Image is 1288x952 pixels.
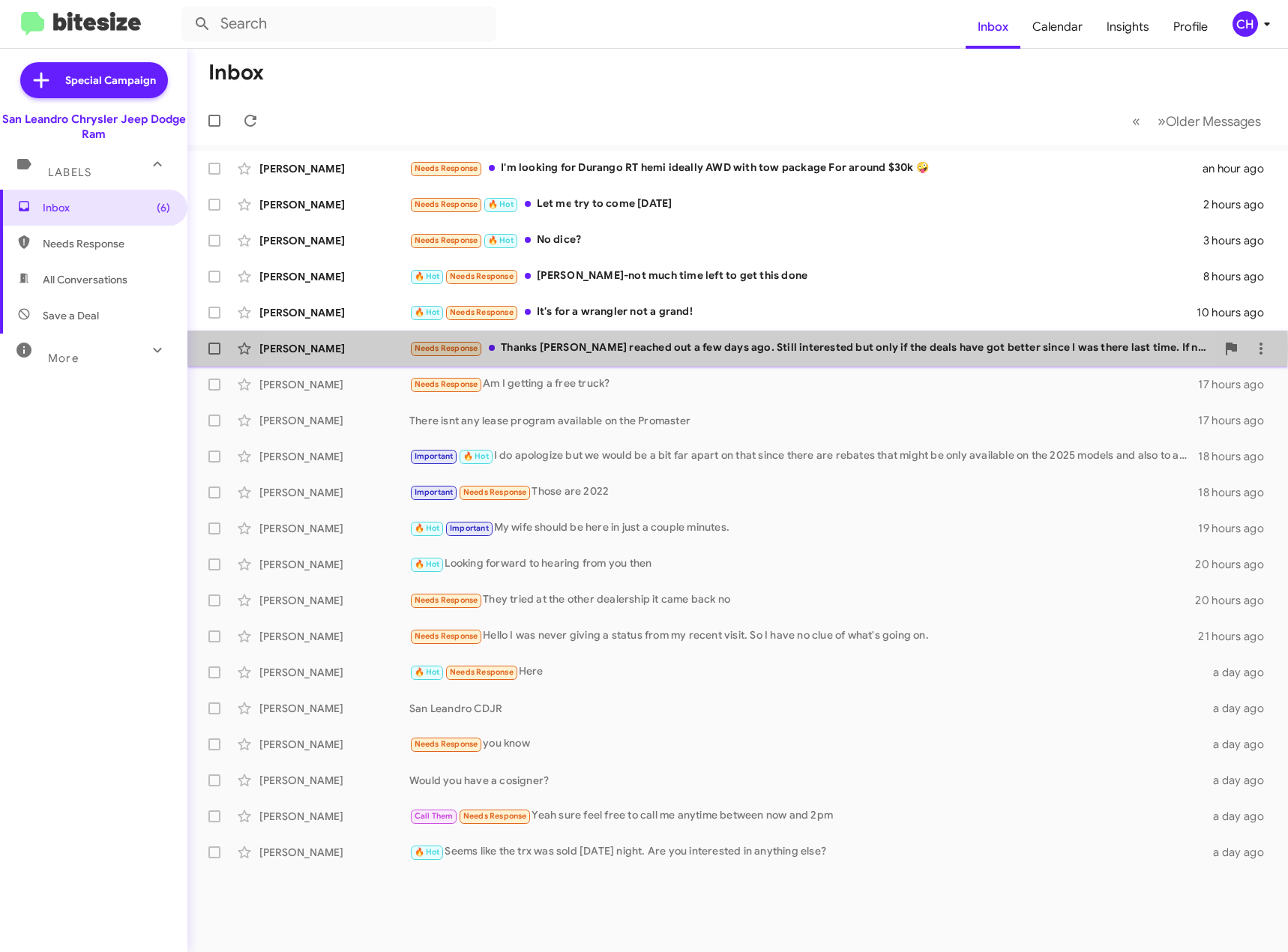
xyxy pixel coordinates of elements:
[409,591,1195,609] div: They tried at the other dealership it came back no
[1203,161,1276,176] div: an hour ago
[259,341,409,356] div: [PERSON_NAME]
[259,233,409,248] div: [PERSON_NAME]
[415,847,440,857] span: 🔥 Hot
[1198,629,1276,644] div: 21 hours ago
[1197,305,1276,320] div: 10 hours ago
[259,377,409,392] div: [PERSON_NAME]
[1198,449,1276,464] div: 18 hours ago
[1158,112,1166,130] span: »
[43,308,99,323] span: Save a Deal
[409,304,1197,321] div: It's for a wrangler not a grand!
[1198,521,1276,536] div: 19 hours ago
[1095,5,1161,49] a: Insights
[415,595,478,605] span: Needs Response
[259,701,409,716] div: [PERSON_NAME]
[409,773,1206,788] div: Would you have a cosigner?
[1166,113,1261,130] span: Older Messages
[415,343,478,353] span: Needs Response
[48,166,91,179] span: Labels
[409,735,1206,753] div: you know
[415,739,478,749] span: Needs Response
[48,352,79,365] span: More
[415,523,440,533] span: 🔥 Hot
[450,523,489,533] span: Important
[259,413,409,428] div: [PERSON_NAME]
[1203,233,1276,248] div: 3 hours ago
[43,200,170,215] span: Inbox
[1206,665,1276,680] div: a day ago
[409,448,1198,465] div: I do apologize but we would be a bit far apart on that since there are rebates that might be only...
[415,271,440,281] span: 🔥 Hot
[259,557,409,572] div: [PERSON_NAME]
[415,487,454,497] span: Important
[409,160,1203,177] div: I'm looking for Durango RT hemi ideally AWD with tow package For around $30k 🤪
[259,593,409,608] div: [PERSON_NAME]
[1206,845,1276,860] div: a day ago
[259,521,409,536] div: [PERSON_NAME]
[488,235,514,245] span: 🔥 Hot
[1195,593,1276,608] div: 20 hours ago
[259,629,409,644] div: [PERSON_NAME]
[409,701,1206,716] div: San Leandro CDJR
[415,379,478,389] span: Needs Response
[1203,197,1276,212] div: 2 hours ago
[409,627,1198,645] div: Hello I was never giving a status from my recent visit. So I have no clue of what's going on.
[43,272,127,287] span: All Conversations
[409,413,1198,428] div: There isnt any lease program available on the Promaster
[1206,737,1276,752] div: a day ago
[259,161,409,176] div: [PERSON_NAME]
[65,73,156,88] span: Special Campaign
[1206,773,1276,788] div: a day ago
[259,809,409,824] div: [PERSON_NAME]
[409,663,1206,681] div: Here
[409,376,1198,393] div: Am I getting a free truck?
[415,199,478,209] span: Needs Response
[1161,5,1220,49] a: Profile
[463,451,489,461] span: 🔥 Hot
[463,487,527,497] span: Needs Response
[1203,269,1276,284] div: 8 hours ago
[1233,11,1258,37] div: CH
[415,631,478,641] span: Needs Response
[409,555,1195,573] div: Looking forward to hearing from you then
[1149,106,1270,136] button: Next
[1124,106,1270,136] nav: Page navigation example
[259,197,409,212] div: [PERSON_NAME]
[1198,485,1276,500] div: 18 hours ago
[1132,112,1140,130] span: «
[488,199,514,209] span: 🔥 Hot
[259,305,409,320] div: [PERSON_NAME]
[409,268,1203,285] div: [PERSON_NAME]-not much time left to get this done
[1206,701,1276,716] div: a day ago
[1198,377,1276,392] div: 17 hours ago
[181,6,496,42] input: Search
[259,737,409,752] div: [PERSON_NAME]
[259,485,409,500] div: [PERSON_NAME]
[1198,413,1276,428] div: 17 hours ago
[259,773,409,788] div: [PERSON_NAME]
[409,807,1206,825] div: Yeah sure feel free to call me anytime between now and 2pm
[1020,5,1095,49] a: Calendar
[415,307,440,317] span: 🔥 Hot
[450,667,514,677] span: Needs Response
[259,845,409,860] div: [PERSON_NAME]
[450,307,514,317] span: Needs Response
[20,62,168,98] a: Special Campaign
[1195,557,1276,572] div: 20 hours ago
[415,235,478,245] span: Needs Response
[450,271,514,281] span: Needs Response
[463,811,527,821] span: Needs Response
[259,449,409,464] div: [PERSON_NAME]
[966,5,1020,49] a: Inbox
[259,665,409,680] div: [PERSON_NAME]
[409,843,1206,861] div: Seems like the trx was sold [DATE] night. Are you interested in anything else?
[157,200,170,215] span: (6)
[415,559,440,569] span: 🔥 Hot
[1206,809,1276,824] div: a day ago
[415,811,454,821] span: Call Them
[259,269,409,284] div: [PERSON_NAME]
